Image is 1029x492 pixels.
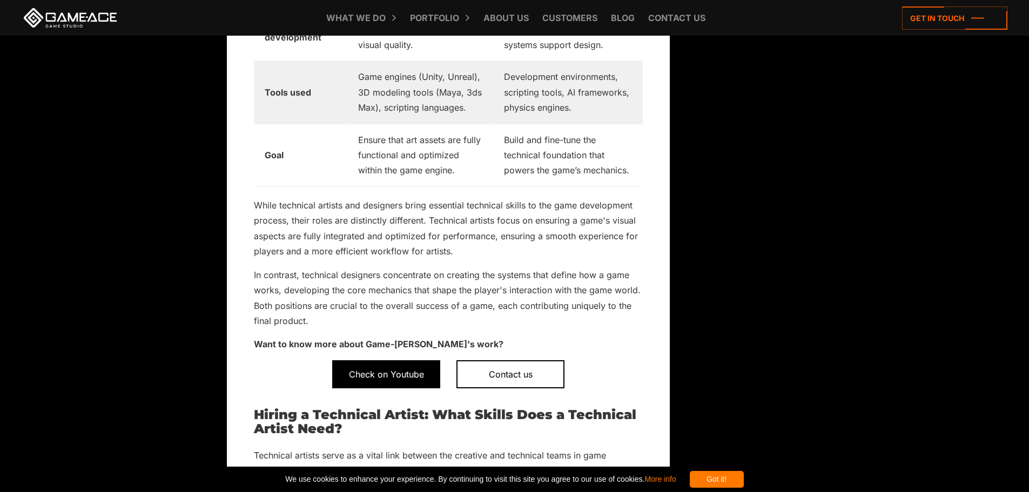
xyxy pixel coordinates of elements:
[690,471,744,488] div: Got it!
[456,360,564,388] a: Contact us
[254,198,643,259] p: While technical artists and designers bring essential technical skills to the game development pr...
[493,61,643,124] td: Development environments, scripting tools, AI frameworks, physics engines.
[347,124,493,186] td: Ensure that art assets are fully functional and optimized within the game engine.
[265,87,311,98] strong: Tools used
[254,336,643,352] p: Want to know more about Game-[PERSON_NAME]'s work?
[332,360,440,388] a: Check on Youtube
[493,124,643,186] td: Build and fine-tune the technical foundation that powers the game’s mechanics.
[254,267,643,329] p: In contrast, technical designers concentrate on creating the systems that define how a game works...
[644,475,676,483] a: More info
[254,408,643,436] h2: Hiring a Technical Artist: What Skills Does a Technical Artist Need?
[902,6,1007,30] a: Get in touch
[265,16,321,42] strong: Role in development
[285,471,676,488] span: We use cookies to enhance your experience. By continuing to visit this site you agree to our use ...
[265,150,284,160] strong: Goal
[347,61,493,124] td: Game engines (Unity, Unreal), 3D modeling tools (Maya, 3ds Max), scripting languages.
